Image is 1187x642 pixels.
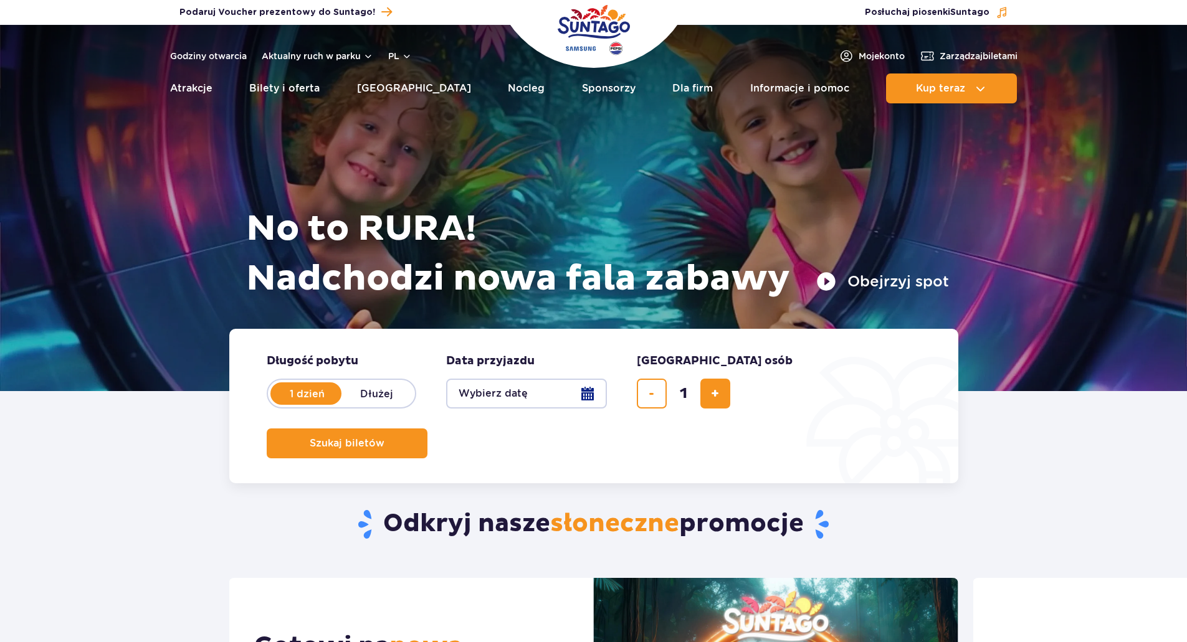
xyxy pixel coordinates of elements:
[267,354,358,369] span: Długość pobytu
[916,83,965,94] span: Kup teraz
[859,50,905,62] span: Moje konto
[920,49,1018,64] a: Zarządzajbiletami
[750,73,849,103] a: Informacje i pomoc
[262,51,373,61] button: Aktualny ruch w parku
[272,380,343,407] label: 1 dzień
[508,73,545,103] a: Nocleg
[839,49,905,64] a: Mojekonto
[669,379,698,408] input: liczba biletów
[865,6,989,19] span: Posłuchaj piosenki
[886,73,1017,103] button: Kup teraz
[865,6,1008,19] button: Posłuchaj piosenkiSuntago
[700,379,730,408] button: dodaj bilet
[940,50,1018,62] span: Zarządzaj biletami
[550,508,679,539] span: słoneczne
[816,271,949,291] button: Obejrzyj spot
[357,73,471,103] a: [GEOGRAPHIC_DATA]
[170,73,212,103] a: Atrakcje
[229,508,958,541] h2: Odkryj nasze promocje
[249,73,320,103] a: Bilety i oferta
[582,73,636,103] a: Sponsorzy
[179,4,392,21] a: Podaruj Voucher prezentowy do Suntago!
[950,8,989,17] span: Suntago
[170,50,247,62] a: Godziny otwarcia
[446,354,535,369] span: Data przyjazdu
[246,204,949,304] h1: No to RURA! Nadchodzi nowa fala zabawy
[310,438,384,449] span: Szukaj biletów
[179,6,375,19] span: Podaruj Voucher prezentowy do Suntago!
[229,329,958,483] form: Planowanie wizyty w Park of Poland
[637,379,667,408] button: usuń bilet
[341,380,412,407] label: Dłużej
[637,354,793,369] span: [GEOGRAPHIC_DATA] osób
[267,428,427,458] button: Szukaj biletów
[672,73,713,103] a: Dla firm
[388,50,412,62] button: pl
[446,379,607,408] button: Wybierz datę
